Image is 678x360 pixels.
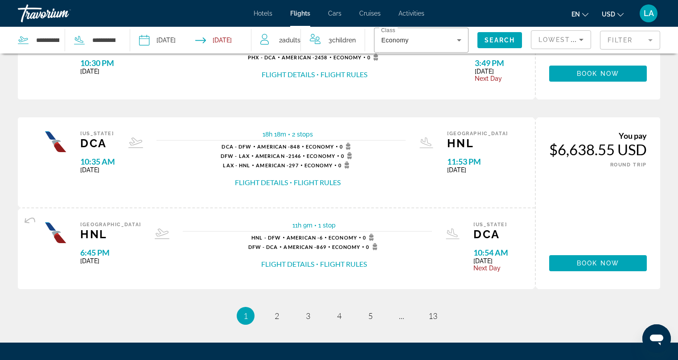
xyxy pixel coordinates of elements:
mat-label: Class [381,28,395,33]
span: Children [332,37,356,44]
button: Flight Details [262,70,315,79]
span: LA [644,9,654,18]
span: 3:49 PM [475,58,509,68]
span: [DATE] [475,68,509,75]
span: 1 [243,311,248,321]
span: American - [287,235,320,240]
span: [DATE] [447,166,508,174]
div: $6,638.55 USD [549,141,647,158]
span: Lowest Price [538,36,596,43]
span: Economy [304,162,333,168]
span: DCA [80,137,115,150]
span: Book now [577,260,619,267]
span: Book now [577,70,619,77]
span: 2 [275,311,279,321]
nav: Pagination [18,307,660,325]
span: 0 [341,152,355,159]
button: Flight Rules [294,178,341,187]
span: DFW - LAX [221,153,250,159]
span: 6:45 PM [80,248,141,257]
span: Next Day [475,75,509,82]
a: Cruises [359,10,381,17]
span: 0 [363,234,377,241]
span: USD [602,11,615,18]
span: [DATE] [80,68,141,75]
span: en [571,11,580,18]
button: Change currency [602,8,624,21]
span: 3 [306,311,310,321]
span: 5 [368,311,373,321]
span: HNL [80,228,141,241]
button: Flight Details [235,178,288,187]
span: 2146 [255,153,301,159]
span: DCA [473,228,508,241]
span: American - [284,244,316,250]
button: Book now [549,66,647,82]
span: 2 [279,34,300,46]
span: HNL - DFW [251,235,281,240]
span: 18h 18m [263,131,286,138]
span: [DATE] [80,257,141,265]
span: 0 [340,143,353,150]
span: 11h 9m [292,222,312,229]
iframe: Button to launch messaging window [642,324,671,353]
span: 848 [257,144,300,149]
span: 0 [367,54,381,61]
button: Flight Rules [321,70,367,79]
span: American - [282,54,315,60]
span: [GEOGRAPHIC_DATA] [447,131,508,137]
span: Economy [332,244,361,250]
span: 10:35 AM [80,157,115,166]
span: [GEOGRAPHIC_DATA] [80,222,141,228]
a: Activities [399,10,424,17]
button: Search [477,32,522,48]
span: LAX - HNL [223,162,250,168]
span: 11:53 PM [447,157,508,166]
span: American - [255,153,288,159]
span: Economy [333,54,362,60]
span: HNL [447,137,508,150]
button: Change language [571,8,588,21]
span: 10:30 PM [80,58,141,68]
span: American - [257,144,290,149]
mat-select: Sort by [538,34,583,45]
button: Book now [549,255,647,271]
span: 0 [366,243,380,250]
span: 10:54 AM [473,248,508,257]
span: 6 [287,235,323,240]
span: 3 [329,34,356,46]
span: [DATE] [473,257,508,265]
span: Economy [329,235,357,240]
span: Economy [307,153,335,159]
button: Return date: Dec 25, 2025 [195,27,232,54]
button: User Menu [637,4,660,23]
span: DFW - DCA [248,244,278,250]
span: 4 [337,311,341,321]
span: Next Day [473,265,508,272]
button: Depart date: Dec 18, 2025 [139,27,176,54]
span: [US_STATE] [473,222,508,228]
span: 2 stops [292,131,313,138]
a: Hotels [254,10,272,17]
span: DCA - DFW [222,144,251,149]
span: 13 [428,311,437,321]
a: Cars [328,10,341,17]
button: Flight Rules [320,259,367,269]
a: Flights [290,10,310,17]
button: Travelers: 2 adults, 3 children [251,27,365,54]
span: Economy [306,144,334,149]
button: Filter [600,30,660,50]
span: ... [399,311,404,321]
span: [US_STATE] [80,131,115,137]
button: Flight Details [261,259,314,269]
span: 297 [256,162,298,168]
span: 869 [284,244,326,250]
span: Adults [282,37,300,44]
a: Travorium [18,2,107,25]
span: 1 stop [318,222,336,229]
